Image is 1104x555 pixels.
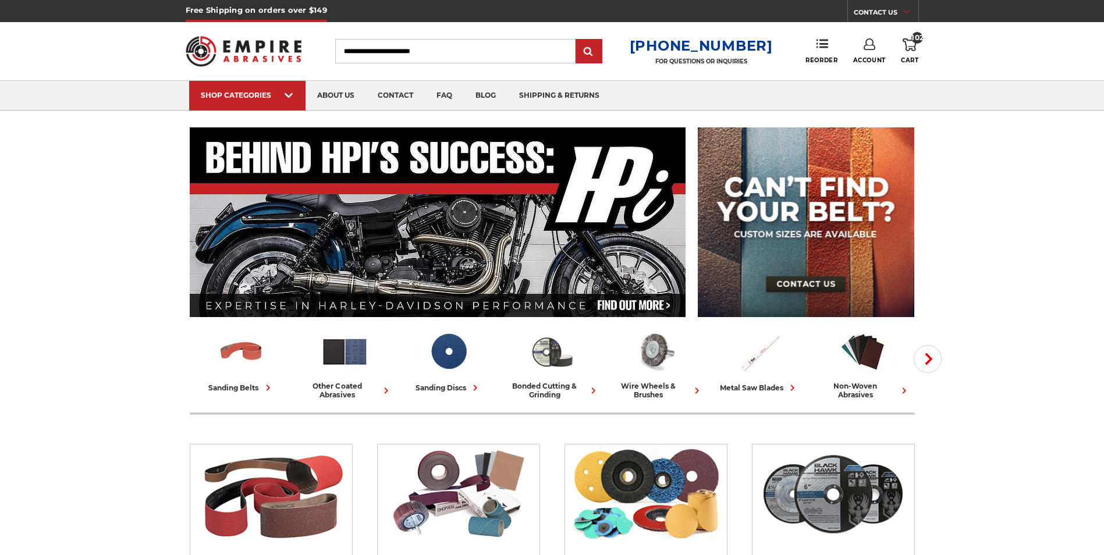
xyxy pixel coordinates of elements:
img: Sanding Discs [424,328,473,376]
div: non-woven abrasives [816,382,910,399]
img: promo banner for custom belts. [698,127,914,317]
a: bonded cutting & grinding [505,328,599,399]
a: 102 Cart [901,38,918,64]
div: sanding discs [416,382,481,394]
a: sanding discs [402,328,496,394]
a: sanding belts [194,328,289,394]
img: Banner for an interview featuring Horsepower Inc who makes Harley performance upgrades featured o... [190,127,686,317]
input: Submit [577,40,601,63]
a: other coated abrasives [298,328,392,399]
img: Sanding Belts [217,328,265,376]
img: Empire Abrasives [186,29,302,74]
a: metal saw blades [712,328,807,394]
div: other coated abrasives [298,382,392,399]
button: Next [914,345,942,373]
a: Reorder [805,38,837,63]
a: contact [366,81,425,111]
a: CONTACT US [854,6,918,22]
img: Non-woven Abrasives [839,328,887,376]
div: bonded cutting & grinding [505,382,599,399]
span: 102 [911,32,923,44]
div: sanding belts [209,382,274,394]
div: metal saw blades [720,382,798,394]
span: Account [853,56,886,64]
img: Other Coated Abrasives [321,328,369,376]
a: blog [464,81,507,111]
img: Sanding Belts [196,444,346,543]
img: Wire Wheels & Brushes [631,328,680,376]
a: about us [306,81,366,111]
a: faq [425,81,464,111]
span: Cart [901,56,918,64]
a: wire wheels & brushes [609,328,703,399]
img: Bonded Cutting & Grinding [528,328,576,376]
img: Other Coated Abrasives [383,444,534,543]
div: wire wheels & brushes [609,382,703,399]
img: Metal Saw Blades [735,328,783,376]
img: Bonded Cutting & Grinding [758,444,908,543]
a: non-woven abrasives [816,328,910,399]
a: [PHONE_NUMBER] [630,37,773,54]
span: Reorder [805,56,837,64]
p: FOR QUESTIONS OR INQUIRIES [630,58,773,65]
img: Sanding Discs [570,444,721,543]
a: shipping & returns [507,81,611,111]
div: SHOP CATEGORIES [201,91,294,99]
